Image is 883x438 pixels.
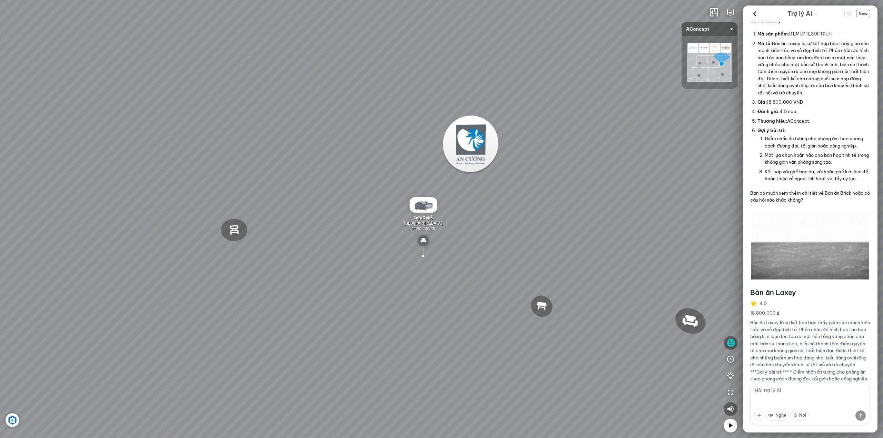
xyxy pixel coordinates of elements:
[757,39,870,97] li: Bàn ăn Laxey là sự kết hợp bậc thầy giữa sức mạnh kiến trúc và vẻ đẹp tinh tế. Phần chân đế hình ...
[757,41,772,46] span: Mô tả:
[757,128,785,133] span: Gợi ý bài trí:
[765,410,789,421] button: Nghe
[6,413,19,427] img: Artboard_6_4x_1_F4RHW9YJWHU.jpg
[687,43,732,82] img: AConcept_CTMHTJT2R6E4.png
[757,109,780,114] span: Đánh giá:
[686,22,733,36] span: AConcept
[765,167,870,183] li: Kết hợp với ghế bọc da, vải hoặc ghế kim loại để hoàn thiện vẻ ngoài linh hoạt và đầy uy lực.
[757,31,789,37] span: Mã sản phẩm:
[750,319,870,410] p: Bàn ăn Laxey là sự kết hợp bậc thầy giữa sức mạnh kiến trúc và vẻ đẹp tinh tế. Phần chân đế hình ...
[765,151,870,167] li: Một lựa chọn hoàn hảo cho bàn họp tinh tế trong không gian văn phòng sáng tạo.
[750,309,870,316] p: 18.800.000 ₫
[787,8,818,19] div: AI Guide options
[418,235,429,246] img: type_sofa_CL2K24RXHCN6.svg
[412,226,435,231] span: 19.200.000 VND
[765,134,870,151] li: Điểm nhấn ấn tượng cho phòng ăn theo phong cách đương đại, tối giản hoặc công nghiệp.
[757,29,870,39] li: ITEMU7FE39FTPUH
[844,10,853,17] span: VI
[757,98,870,107] li: 18.800.000 VND
[856,10,870,17] span: New
[760,300,767,307] span: 4.5
[844,10,853,17] button: Change language
[750,213,870,279] img: Bàn ăn Laxey
[757,118,787,124] span: Thương hiệu:
[790,410,809,421] button: Nói
[750,190,870,204] p: Bạn có muốn xem thêm chi tiết về Bàn ăn Brick hoặc có câu hỏi nào khác không?
[409,197,437,213] img: Sofa_3_ch__Adel_JDPY27NEHH3G.gif
[787,9,812,19] span: Trợ lý AI
[856,10,870,17] button: New Chat
[757,116,870,125] li: AConcept
[757,107,870,116] li: 4.5 sao
[750,288,870,297] h2: Bàn ăn Laxey
[757,99,767,105] span: Giá:
[404,215,443,225] span: Sofa 3 chỗ [GEOGRAPHIC_DATA]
